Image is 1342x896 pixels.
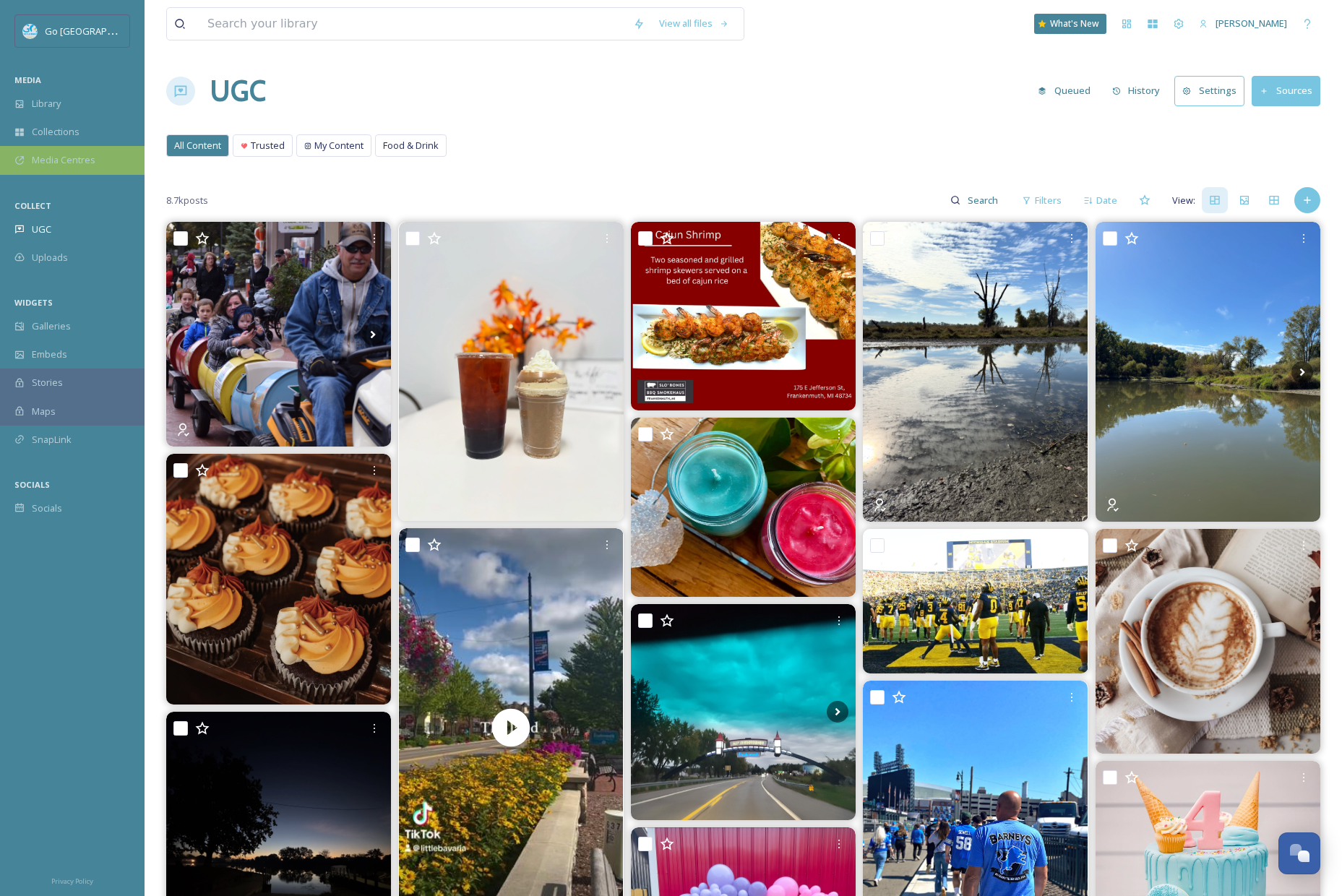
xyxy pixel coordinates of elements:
[32,125,79,139] span: Collections
[14,74,41,85] span: MEDIA
[210,69,266,113] a: UGC
[166,194,208,207] span: 8.7k posts
[1035,194,1062,207] span: Filters
[32,97,61,111] span: Library
[1172,194,1195,207] span: View:
[32,405,56,418] span: Maps
[32,376,63,389] span: Stories
[200,8,626,40] input: Search your library
[251,139,285,152] span: Trusted
[631,222,856,410] img: 🔥 Spice lovers, this one’s for you! Our Cajun Shrimp skewers are grilled to perfection and served...
[399,222,624,520] img: A little October magic in every sip 🍂 Combo featured: JACK O’ LANTERN🎃 + CINNABON #energylab #spo...
[166,222,391,447] img: 🎃🍂 Celebrate fall in Frankenmuth at Scarecrow Fest! Enjoy FREE family-fun during the last two wee...
[1096,222,1320,522] img: “Marathon trip” today! #lookupseeblue
[863,529,1088,673] img: New Week, Next Game for the Michigan Wolverines. Michigan will host Washington this coming Saturd...
[1105,77,1175,105] a: History
[1278,832,1320,874] button: Open Chat
[51,871,93,889] a: Privacy Policy
[863,222,1088,522] img: I live for this stuff! RAAAARRRR!!! #lookupseeblue
[1174,76,1252,105] a: Settings
[960,186,1007,215] input: Search
[45,24,152,38] span: Go [GEOGRAPHIC_DATA]
[32,501,62,515] span: Socials
[1096,194,1117,207] span: Date
[174,139,221,152] span: All Content
[1252,76,1320,105] button: Sources
[1031,77,1098,105] button: Queued
[166,454,391,705] img: Fall vibes🍂🍁
[23,24,38,38] img: GoGreatLogo_MISkies_RegionalTrails%20%281%29.png
[1034,14,1106,34] a: What's New
[32,153,95,167] span: Media Centres
[652,9,736,38] a: View all files
[32,348,67,361] span: Embeds
[314,139,364,152] span: My Content
[1216,17,1287,30] span: [PERSON_NAME]
[14,297,53,308] span: WIDGETS
[32,251,68,264] span: Uploads
[1174,76,1244,105] button: Settings
[32,319,71,333] span: Galleries
[1105,77,1168,105] button: History
[631,604,856,819] img: Took us a little day trip 😁 #frankenmuthmichigan
[631,418,856,597] img: Happy Monday! Our winter collection is here and all your favorite festive scents are back ❤️✨ 👇🏼A...
[14,200,51,211] span: COLLECT
[383,139,439,152] span: Food & Drink
[51,876,93,886] span: Privacy Policy
[14,479,50,490] span: SOCIALS
[32,223,51,236] span: UGC
[1096,529,1320,754] img: New week, same grace. Take a deep breath, sip something warm, and remember....you’re doing better...
[1192,9,1294,38] a: [PERSON_NAME]
[32,433,72,447] span: SnapLink
[1031,77,1105,105] a: Queued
